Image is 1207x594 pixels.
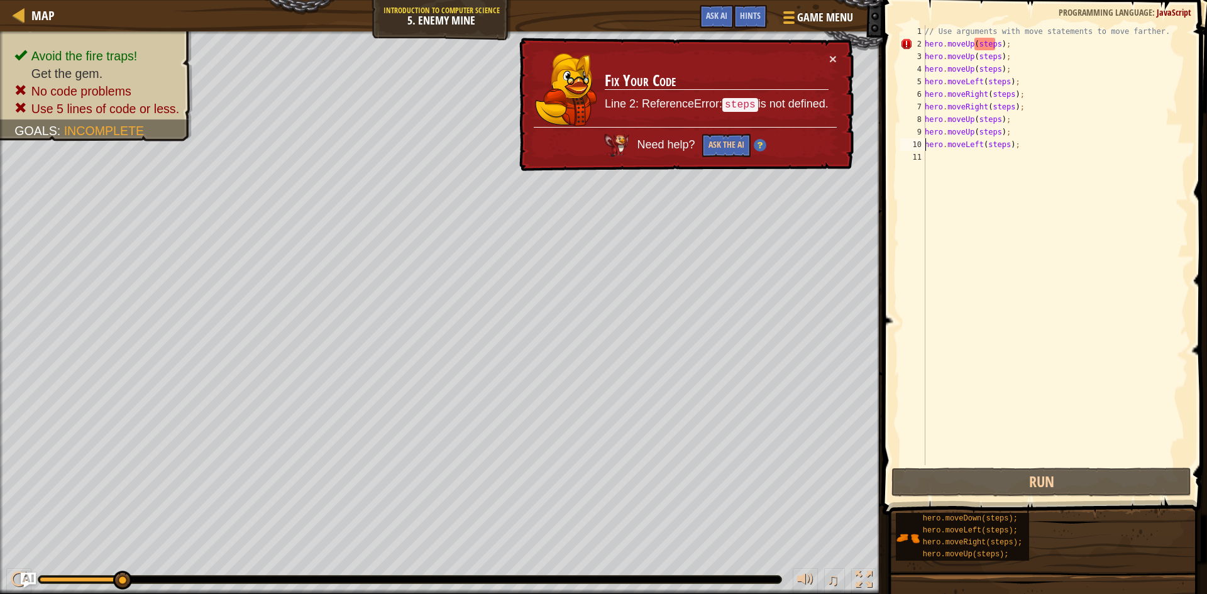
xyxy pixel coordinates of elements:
div: 7 [900,101,925,113]
span: Goals [14,124,57,138]
h3: Fix Your Code [605,72,829,90]
p: Line 2: ReferenceError: is not defined. [605,96,829,113]
button: ♫ [824,568,846,594]
span: Get the gem. [31,67,102,80]
div: 4 [900,63,925,75]
code: steps [722,98,758,112]
li: Get the gem. [14,65,179,82]
span: No code problems [31,84,131,98]
img: portrait.png [896,526,920,550]
button: Game Menu [773,5,861,35]
span: Avoid the fire traps! [31,49,138,63]
li: No code problems [14,82,179,100]
span: hero.moveRight(steps); [923,538,1022,547]
div: 8 [900,113,925,126]
span: hero.moveUp(steps); [923,550,1009,559]
span: hero.moveDown(steps); [923,514,1018,523]
li: Use 5 lines of code or less. [14,100,179,118]
div: 6 [900,88,925,101]
span: Ask AI [706,9,727,21]
span: Incomplete [64,124,144,138]
button: Toggle fullscreen [851,568,876,594]
img: duck_hushbaum.png [534,53,597,126]
div: 9 [900,126,925,138]
div: 2 [900,38,925,50]
div: 10 [900,138,925,151]
button: Run [891,468,1191,497]
button: Ask AI [21,573,36,588]
div: 11 [900,151,925,163]
a: Map [25,7,55,24]
button: Adjust volume [793,568,818,594]
span: hero.moveLeft(steps); [923,526,1018,535]
span: Use 5 lines of code or less. [31,102,179,116]
span: : [57,124,64,138]
span: Map [31,7,55,24]
span: Game Menu [797,9,853,26]
div: 5 [900,75,925,88]
span: : [1152,6,1157,18]
span: Need help? [637,138,698,151]
img: AI [604,134,629,157]
button: Ask AI [700,5,734,28]
div: 1 [900,25,925,38]
span: Programming language [1059,6,1152,18]
span: ♫ [827,570,839,589]
span: JavaScript [1157,6,1191,18]
span: Hints [740,9,761,21]
li: Avoid the fire traps! [14,47,179,65]
div: 3 [900,50,925,63]
button: × [829,52,837,65]
button: Ctrl + P: Play [6,568,31,594]
button: Ask the AI [702,134,751,157]
img: Hint [754,139,766,151]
